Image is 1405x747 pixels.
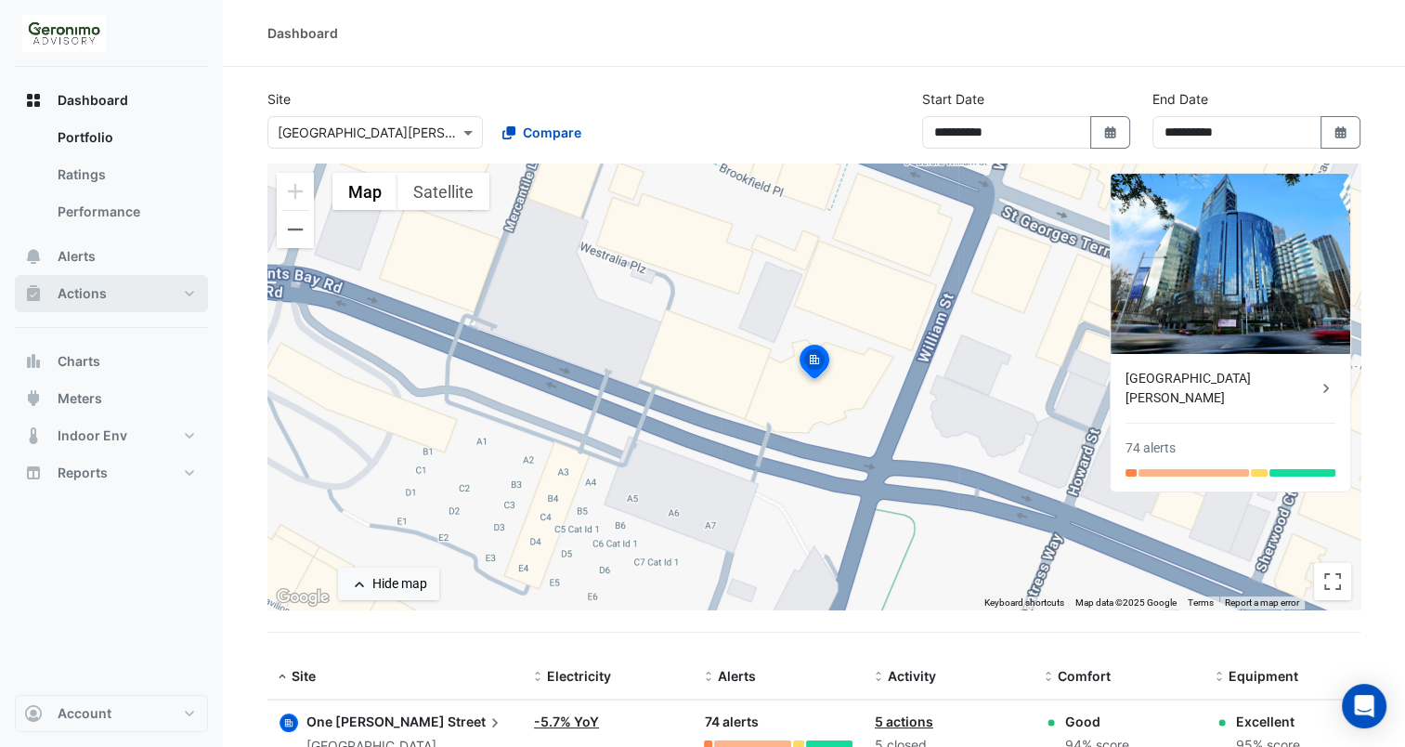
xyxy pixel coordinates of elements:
[704,712,852,733] div: 74 alerts
[1236,712,1300,731] div: Excellent
[922,89,984,109] label: Start Date
[267,89,291,109] label: Site
[1188,597,1214,608] a: Terms (opens in new tab)
[1225,597,1299,608] a: Report a map error
[534,714,599,729] a: -5.7% YoY
[888,668,936,684] span: Activity
[332,173,397,210] button: Show street map
[1075,597,1177,608] span: Map data ©2025 Google
[24,91,43,110] app-icon: Dashboard
[15,119,208,238] div: Dashboard
[24,426,43,445] app-icon: Indoor Env
[277,211,314,248] button: Zoom out
[58,704,111,723] span: Account
[24,284,43,303] app-icon: Actions
[292,668,316,684] span: Site
[490,116,593,149] button: Compare
[717,668,755,684] span: Alerts
[58,464,108,482] span: Reports
[58,389,102,408] span: Meters
[15,275,208,312] button: Actions
[58,247,96,266] span: Alerts
[43,156,208,193] a: Ratings
[1102,124,1119,140] fa-icon: Select Date
[1314,563,1351,600] button: Toggle fullscreen view
[338,568,439,600] button: Hide map
[547,668,611,684] span: Electricity
[272,585,333,609] a: Open this area in Google Maps (opens a new window)
[15,417,208,454] button: Indoor Env
[1111,174,1350,354] img: One William Street
[43,193,208,230] a: Performance
[15,454,208,491] button: Reports
[15,343,208,380] button: Charts
[1125,439,1176,458] div: 74 alerts
[448,712,504,732] span: Street
[58,91,128,110] span: Dashboard
[875,714,933,729] a: 5 actions
[22,15,106,52] img: Company Logo
[1342,684,1386,728] div: Open Intercom Messenger
[58,284,107,303] span: Actions
[24,352,43,371] app-icon: Charts
[58,426,127,445] span: Indoor Env
[272,585,333,609] img: Google
[794,342,835,387] img: site-pin-selected.svg
[24,247,43,266] app-icon: Alerts
[24,389,43,408] app-icon: Meters
[984,596,1064,609] button: Keyboard shortcuts
[15,82,208,119] button: Dashboard
[43,119,208,156] a: Portfolio
[1065,712,1129,731] div: Good
[1152,89,1208,109] label: End Date
[1058,668,1111,684] span: Comfort
[397,173,489,210] button: Show satellite imagery
[372,574,427,594] div: Hide map
[306,714,445,729] span: One [PERSON_NAME]
[58,352,100,371] span: Charts
[523,123,581,142] span: Compare
[277,173,314,210] button: Zoom in
[15,380,208,417] button: Meters
[24,464,43,482] app-icon: Reports
[15,238,208,275] button: Alerts
[15,695,208,732] button: Account
[1229,668,1298,684] span: Equipment
[1333,124,1349,140] fa-icon: Select Date
[1125,369,1317,408] div: [GEOGRAPHIC_DATA][PERSON_NAME]
[267,23,338,43] div: Dashboard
